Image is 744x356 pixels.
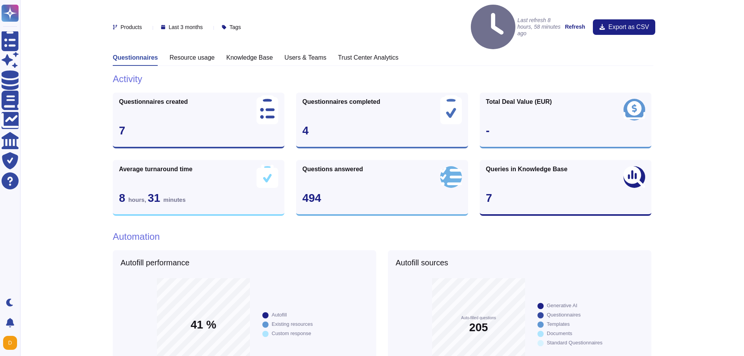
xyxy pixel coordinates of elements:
[593,19,655,35] button: Export as CSV
[272,331,311,336] div: Custom response
[191,319,216,330] span: 41 %
[229,24,241,30] span: Tags
[338,54,398,61] h3: Trust Center Analytics
[547,322,570,327] div: Templates
[119,99,188,105] span: Questionnaires created
[113,54,158,61] h3: Questionnaires
[471,5,561,49] h4: Last refresh 8 hours, 58 minutes ago
[272,312,287,317] div: Autofill
[396,258,644,267] h5: Autofill sources
[302,99,380,105] span: Questionnaires completed
[302,125,462,136] div: 4
[2,334,22,351] button: user
[119,166,193,172] span: Average turnaround time
[302,166,363,172] span: Questions answered
[119,192,186,204] span: 8 31
[226,54,273,61] h3: Knowledge Base
[128,196,148,203] span: hours ,
[121,24,142,30] span: Products
[302,193,462,204] div: 494
[113,231,651,242] h1: Automation
[461,316,496,320] span: Auto-filled questions
[486,193,645,204] div: 7
[469,322,488,333] span: 205
[164,196,186,203] span: minutes
[565,24,585,30] strong: Refresh
[169,24,203,30] span: Last 3 months
[547,331,572,336] div: Documents
[608,24,649,30] span: Export as CSV
[113,74,651,85] h1: Activity
[486,99,552,105] span: Total Deal Value (EUR)
[486,166,568,172] span: Queries in Knowledge Base
[547,303,577,308] div: Generative AI
[547,340,603,345] div: Standard Questionnaires
[486,125,645,136] div: -
[284,54,326,61] h3: Users & Teams
[3,336,17,350] img: user
[547,312,580,317] div: Questionnaires
[119,125,278,136] div: 7
[121,258,369,267] h5: Autofill performance
[272,322,313,327] div: Existing resources
[169,54,215,61] h3: Resource usage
